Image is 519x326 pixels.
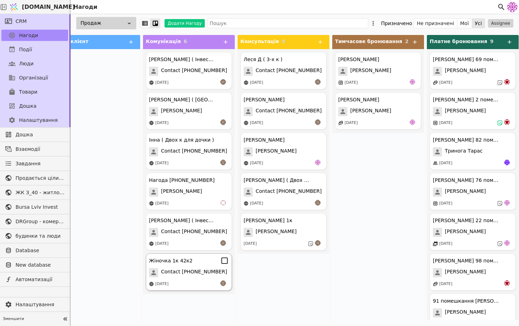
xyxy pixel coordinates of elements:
[146,173,232,210] div: Нагода [PHONE_NUMBER][PERSON_NAME][DATE]vi
[1,72,68,83] a: Організації
[146,213,232,250] div: [PERSON_NAME] ( Інвестиція )Contact [PHONE_NUMBER][DATE]an
[16,276,65,283] span: Автоматизації
[146,52,232,89] div: [PERSON_NAME] ( Інвестиція )Contact [PHONE_NUMBER][DATE]an
[430,38,487,44] span: Платне бронювання
[1,259,68,271] a: New database
[244,217,292,224] div: [PERSON_NAME] 1к
[433,217,500,224] div: [PERSON_NAME] 22 помешкання курдонери
[338,80,343,85] img: instagram.svg
[472,18,485,28] button: Усі
[155,160,168,166] div: [DATE]
[244,201,249,206] img: online-store.svg
[220,200,226,206] img: vi
[445,188,486,197] span: [PERSON_NAME]
[433,56,500,63] div: [PERSON_NAME] 69 помешкання [PERSON_NAME]
[240,132,327,170] div: [PERSON_NAME][PERSON_NAME][DATE]de
[433,96,500,103] div: [PERSON_NAME] 2 помешкання [PERSON_NAME]
[1,143,68,155] a: Взаємодії
[155,120,168,126] div: [DATE]
[430,173,516,210] div: [PERSON_NAME] 76 помешкання [PERSON_NAME][PERSON_NAME][DATE]de
[256,107,322,116] span: Contact [PHONE_NUMBER]
[439,281,452,287] div: [DATE]
[240,38,279,44] span: Консультація
[350,67,391,76] span: [PERSON_NAME]
[149,96,216,103] div: [PERSON_NAME] ( [GEOGRAPHIC_DATA] )
[244,56,282,63] div: Леся Д ( 3-х к )
[433,177,500,184] div: [PERSON_NAME] 76 помешкання [PERSON_NAME]
[16,301,65,308] span: Налаштування
[445,268,486,277] span: [PERSON_NAME]
[430,132,516,170] div: [PERSON_NAME] 82 помешкання [PERSON_NAME]Тринога Тарас[DATE]Яр
[1,216,68,227] a: DRGroup - комерційна нерухоомість
[315,79,321,85] img: an
[19,46,32,53] span: Події
[504,119,510,125] img: bo
[490,38,494,44] span: 9
[155,201,168,207] div: [DATE]
[504,79,510,85] img: bo
[161,188,202,197] span: [PERSON_NAME]
[433,120,438,125] img: instagram.svg
[16,247,65,254] span: Database
[16,232,65,240] span: будинки та люди
[149,161,154,166] img: online-store.svg
[433,281,438,286] img: affiliate-program.svg
[149,120,154,125] img: online-store.svg
[16,160,41,167] span: Завдання
[16,203,65,211] span: Bursa Lviv Invest
[439,160,452,166] div: [DATE]
[504,200,510,206] img: de
[439,120,452,126] div: [DATE]
[457,18,472,28] button: Мої
[71,3,97,11] h2: Нагоди
[256,188,322,197] span: Contact [PHONE_NUMBER]
[256,67,322,76] span: Contact [PHONE_NUMBER]
[338,56,379,63] div: [PERSON_NAME]
[430,52,516,89] div: [PERSON_NAME] 69 помешкання [PERSON_NAME][PERSON_NAME][DATE]bo
[256,228,297,237] span: [PERSON_NAME]
[19,32,38,39] span: Нагоди
[250,80,263,86] div: [DATE]
[315,160,321,165] img: de
[433,241,438,246] img: events.svg
[161,228,227,237] span: Contact [PHONE_NUMBER]
[445,67,486,76] span: [PERSON_NAME]
[220,240,226,246] img: an
[240,52,327,89] div: Леся Д ( 3-х к )Contact [PHONE_NUMBER][DATE]an
[439,241,452,247] div: [DATE]
[1,129,68,140] a: Дошка
[165,19,205,28] button: Додати Нагоду
[250,201,263,207] div: [DATE]
[250,160,263,166] div: [DATE]
[161,147,227,156] span: Contact [PHONE_NUMBER]
[208,18,368,28] input: Пошук
[155,281,168,287] div: [DATE]
[410,119,415,125] img: de
[1,86,68,97] a: Товари
[433,136,500,144] div: [PERSON_NAME] 82 помешкання [PERSON_NAME]
[488,19,513,28] button: Assignee
[16,218,65,225] span: DRGroup - комерційна нерухоомість
[410,79,415,85] img: de
[507,2,518,12] img: 137b5da8a4f5046b86490006a8dec47a
[149,257,192,265] div: Жіночка 1к 42к2
[335,52,421,89] div: [PERSON_NAME][PERSON_NAME][DATE]de
[155,80,168,86] div: [DATE]
[1,158,68,169] a: Завдання
[381,18,412,28] div: Призначено
[335,38,402,44] span: Тимчасове бронювання
[240,213,327,250] div: [PERSON_NAME] 1к[PERSON_NAME][DATE]an
[1,274,68,285] a: Автоматизації
[1,299,68,310] a: Налаштування
[315,200,321,206] img: an
[149,80,154,85] img: online-store.svg
[146,132,232,170] div: Інна ( Двох к для дочки )Contact [PHONE_NUMBER][DATE]an
[149,56,216,63] div: [PERSON_NAME] ( Інвестиція )
[16,146,65,153] span: Взаємодії
[19,74,48,82] span: Організації
[430,253,516,291] div: [PERSON_NAME] 98 помешкання [PERSON_NAME][PERSON_NAME][DATE]bo
[1,30,68,41] a: Нагоди
[430,213,516,250] div: [PERSON_NAME] 22 помешкання курдонери[PERSON_NAME][DATE]de
[244,96,285,103] div: [PERSON_NAME]
[1,187,68,198] a: ЖК З_40 - житлова та комерційна нерухомість класу Преміум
